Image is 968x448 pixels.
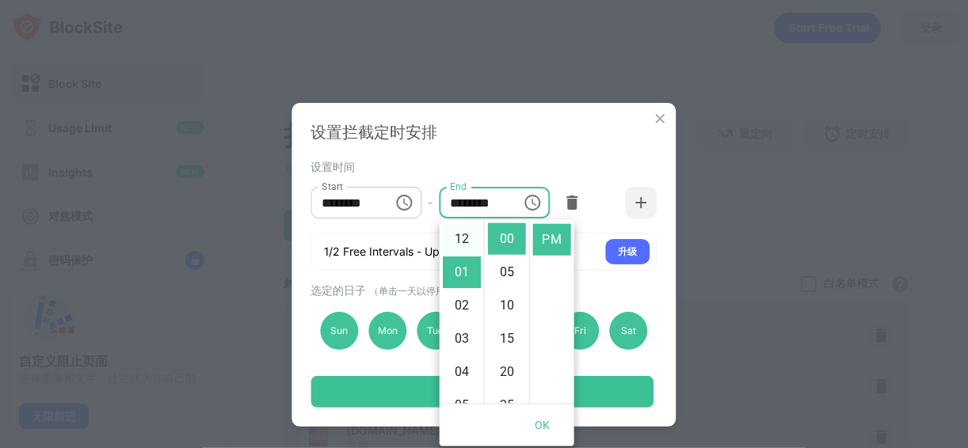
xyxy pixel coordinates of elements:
[417,312,455,350] div: Tue
[619,244,638,260] div: 升级
[443,256,481,288] li: 1 hours
[368,312,406,350] div: Mon
[443,223,481,255] li: 12 hours
[311,283,654,298] div: 选定的日子
[311,160,654,173] div: 设置时间
[322,180,343,193] label: Start
[529,220,574,404] ul: Select meridiem
[488,223,526,255] li: 0 minutes
[488,389,526,421] li: 25 minutes
[488,323,526,355] li: 15 minutes
[609,312,647,350] div: Sat
[562,312,600,350] div: Fri
[533,191,571,222] li: AM
[443,290,481,321] li: 2 hours
[443,356,481,388] li: 4 hours
[516,187,548,218] button: Choose time, selected time is 1:00 PM
[440,220,484,404] ul: Select hours
[488,290,526,321] li: 10 minutes
[443,389,481,421] li: 5 hours
[653,111,669,127] img: x-button.svg
[311,122,657,143] div: 设置拦截定时安排
[370,285,455,297] span: （单击一天以停用）
[450,180,467,193] label: End
[488,256,526,288] li: 5 minutes
[488,356,526,388] li: 20 minutes
[517,411,568,440] button: OK
[428,194,433,211] div: -
[484,220,529,404] ul: Select minutes
[533,224,571,256] li: PM
[443,323,481,355] li: 3 hours
[388,187,420,218] button: Choose time, selected time is 10:00 AM
[325,244,545,260] div: 1/2 Free Intervals - Upgrade for 5 intervals
[321,312,359,350] div: Sun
